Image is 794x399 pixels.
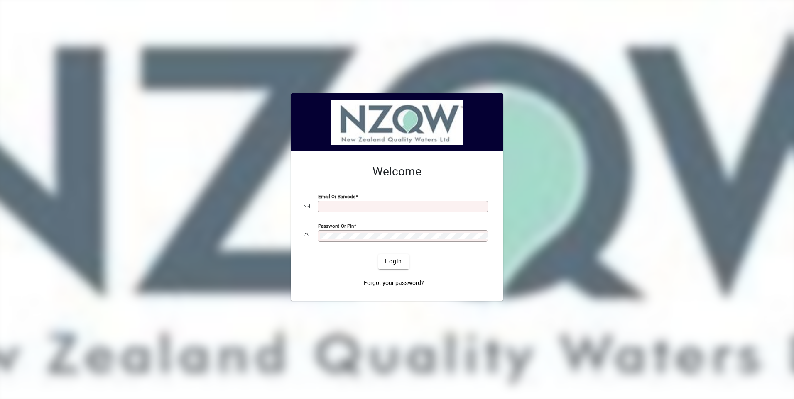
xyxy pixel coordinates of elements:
[364,279,424,287] span: Forgot your password?
[304,165,490,179] h2: Welcome
[318,223,354,229] mat-label: Password or Pin
[360,276,427,291] a: Forgot your password?
[318,193,355,199] mat-label: Email or Barcode
[378,254,409,269] button: Login
[385,257,402,266] span: Login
